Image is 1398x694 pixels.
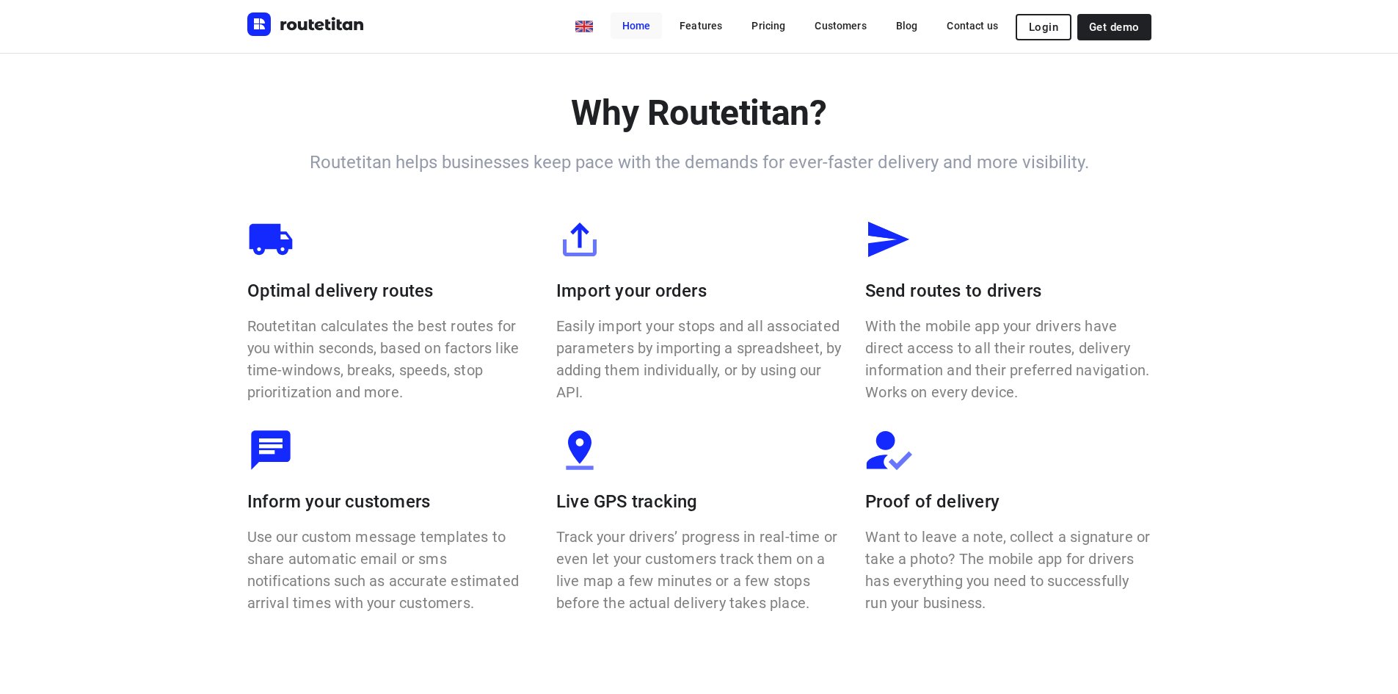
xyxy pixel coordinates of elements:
p: Live GPS tracking [556,489,842,514]
h6: Routetitan helps businesses keep pace with the demands for ever-faster delivery and more visibility. [247,150,1151,175]
a: Pricing [740,12,797,39]
span: Get demo [1089,21,1139,33]
b: Why Routetitan? [571,92,826,134]
p: Inform your customers [247,489,533,514]
a: Routetitan [247,12,365,40]
img: Routetitan logo [247,12,365,36]
p: Track your drivers’ progress in real-time or even let your customers track them on a live map a f... [556,526,842,614]
p: Proof of delivery [865,489,1151,514]
p: Send routes to drivers [865,278,1151,303]
p: Use our custom message templates to share automatic email or sms notifications such as accurate e... [247,526,533,614]
p: Want to leave a note, collect a signature or take a photo? The mobile app for drivers has everyth... [865,526,1151,614]
a: Home [611,12,663,39]
p: Optimal delivery routes [247,278,533,303]
a: Customers [803,12,878,39]
p: Import your orders [556,278,842,303]
button: Login [1016,14,1071,40]
span: Login [1029,21,1058,33]
a: Contact us [935,12,1010,39]
a: Blog [884,12,930,39]
a: Get demo [1077,14,1151,40]
p: With the mobile app your drivers have direct access to all their routes, delivery information and... [865,315,1151,403]
p: Routetitan calculates the best routes for you within seconds, based on factors like time-windows,... [247,315,533,403]
a: Features [668,12,734,39]
p: Easily import your stops and all associated parameters by importing a spreadsheet, by adding them... [556,315,842,403]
